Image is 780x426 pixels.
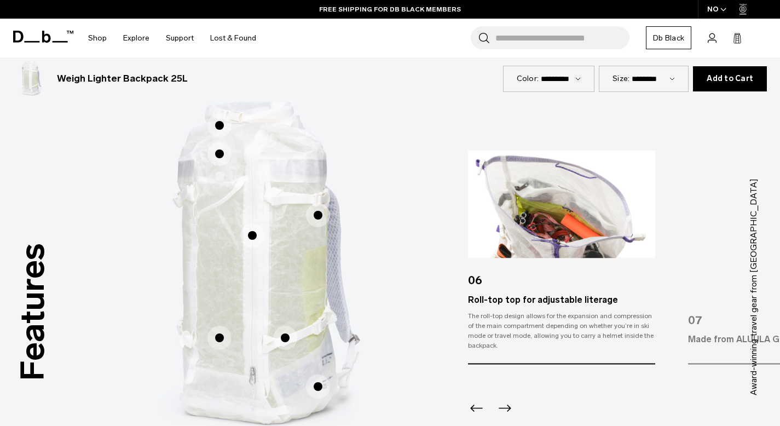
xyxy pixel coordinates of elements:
div: Next slide [496,400,511,424]
label: Size: [613,73,629,84]
nav: Main Navigation [80,19,264,57]
a: Shop [88,19,107,57]
div: 6 / 7 [468,151,655,365]
div: 06 [468,258,655,293]
img: Weigh Lighter Backpack 25L Diffusion [13,61,48,96]
a: Db Black [646,26,691,49]
a: Explore [123,19,149,57]
div: Previous slide [468,400,483,424]
div: The roll-top design allows for the expansion and compression of the main compartment depending on... [468,310,655,350]
h3: Features [8,244,58,381]
div: Roll-top top for adjustable literage [468,293,655,306]
a: Lost & Found [210,19,256,57]
a: Support [166,19,194,57]
button: Add to Cart [693,66,767,91]
label: Color: [517,73,539,84]
a: FREE SHIPPING FOR DB BLACK MEMBERS [319,4,461,14]
span: Add to Cart [707,74,753,83]
h3: Weigh Lighter Backpack 25L [57,72,188,86]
